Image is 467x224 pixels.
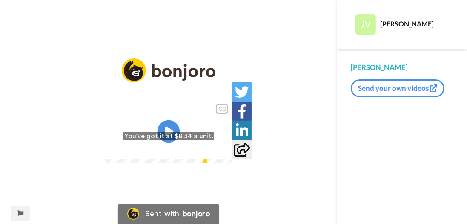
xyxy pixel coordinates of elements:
[216,143,225,151] img: Full screen
[118,204,219,224] a: Bonjoro LogoSent withbonjoro
[351,79,444,97] button: Send your own videos
[217,105,227,113] div: CC
[145,210,179,218] div: Sent with
[380,20,453,28] div: [PERSON_NAME]
[111,142,126,152] span: 0:08
[132,142,147,152] span: 2:30
[355,14,376,35] img: Profile Image
[123,132,214,140] span: You've got it at $8.34 a unit.
[127,208,139,220] img: Bonjoro Logo
[351,62,453,73] div: [PERSON_NAME]
[122,58,215,83] img: logo_full.png
[127,142,130,152] span: /
[183,210,210,218] div: bonjoro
